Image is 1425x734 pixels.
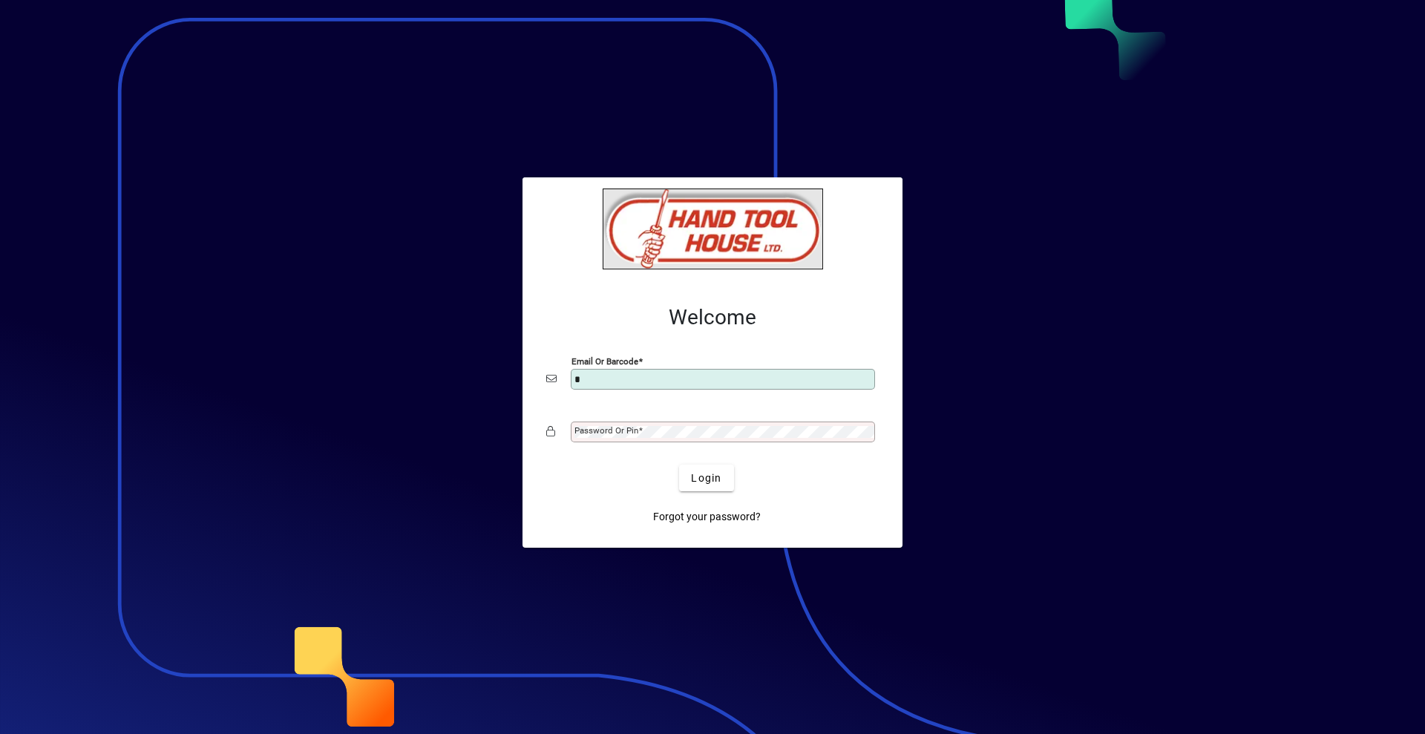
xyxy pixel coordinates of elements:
h2: Welcome [546,305,879,330]
mat-label: Password or Pin [574,425,638,436]
mat-label: Email or Barcode [571,356,638,367]
span: Login [691,471,721,486]
span: Forgot your password? [653,509,761,525]
a: Forgot your password? [647,503,767,530]
button: Login [679,465,733,491]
